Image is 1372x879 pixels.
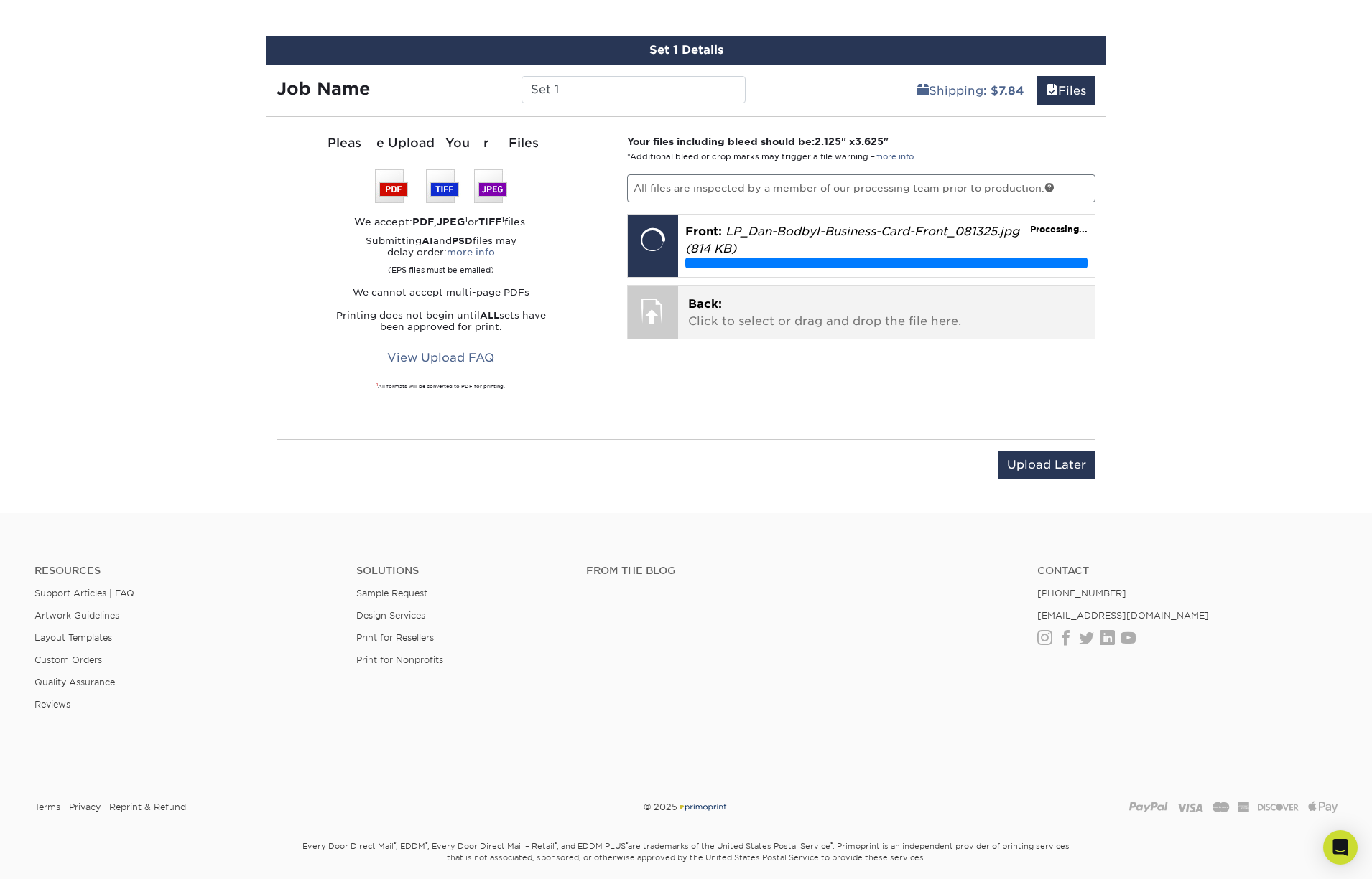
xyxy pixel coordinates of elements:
[447,247,495,258] a: more info
[34,632,112,643] a: Layout Templates
[917,84,929,98] span: shipping
[688,296,1085,330] p: Click to select or drag and drop the file here.
[277,383,606,390] div: All formats will be converted to PDF for printing.
[465,796,907,818] div: © 2025
[277,215,606,229] div: We accept: , or files.
[34,796,60,818] a: Terms
[34,610,119,621] a: Artwork Guidelines
[34,699,70,710] a: Reviews
[356,610,425,621] a: Design Services
[586,565,998,577] h4: From the Blog
[688,297,722,311] span: Back:
[1047,84,1058,98] span: files
[1037,588,1126,598] a: [PHONE_NUMBER]
[815,136,841,147] span: 2.125
[277,78,370,99] strong: Job Name
[983,84,1024,98] b: : $7.84
[356,632,434,643] a: Print for Resellers
[69,796,101,818] a: Privacy
[1323,830,1358,865] div: Open Intercom Messenger
[627,152,914,161] small: *Additional bleed or crop marks may trigger a file warning –
[685,225,722,238] span: Front:
[501,215,504,223] sup: 1
[1037,610,1209,621] a: [EMAIL_ADDRESS][DOMAIN_NAME]
[356,588,427,598] a: Sample Request
[875,152,914,161] a: more info
[376,382,378,387] sup: 1
[394,840,396,847] sup: ®
[277,134,606,153] div: Please Upload Your Files
[277,235,606,276] p: Submitting and files may delay order:
[830,840,833,847] sup: ®
[998,451,1095,479] input: Upload Later
[425,840,427,847] sup: ®
[626,840,628,847] sup: ®
[908,76,1034,105] a: Shipping: $7.84
[627,136,889,147] strong: Your files including bleed should be: " x "
[522,76,745,103] input: Enter a job name
[4,835,122,874] iframe: Google Customer Reviews
[855,136,884,147] span: 3.625
[452,235,473,246] strong: PSD
[422,235,433,246] strong: AI
[1037,565,1338,577] a: Contact
[34,588,134,598] a: Support Articles | FAQ
[266,36,1106,65] div: Set 1 Details
[627,174,1096,202] p: All files are inspected by a member of our processing team prior to production.
[34,565,335,577] h4: Resources
[555,840,557,847] sup: ®
[34,654,102,665] a: Custom Orders
[109,796,186,818] a: Reprint & Refund
[1037,76,1095,105] a: Files
[437,216,465,227] strong: JPEG
[375,169,507,203] img: We accept: PSD, TIFF, or JPEG (JPG)
[388,258,494,276] small: (EPS files must be emailed)
[677,802,728,812] img: Primoprint
[356,654,443,665] a: Print for Nonprofits
[378,344,504,372] a: View Upload FAQ
[465,215,468,223] sup: 1
[685,225,1019,255] em: LP_Dan-Bodbyl-Business-Card-Front_081325.jpg (814 KB)
[412,216,434,227] strong: PDF
[356,565,565,577] h4: Solutions
[34,677,115,687] a: Quality Assurance
[277,310,606,333] p: Printing does not begin until sets have been approved for print.
[277,287,606,299] p: We cannot accept multi-page PDFs
[478,216,501,227] strong: TIFF
[480,310,499,321] strong: ALL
